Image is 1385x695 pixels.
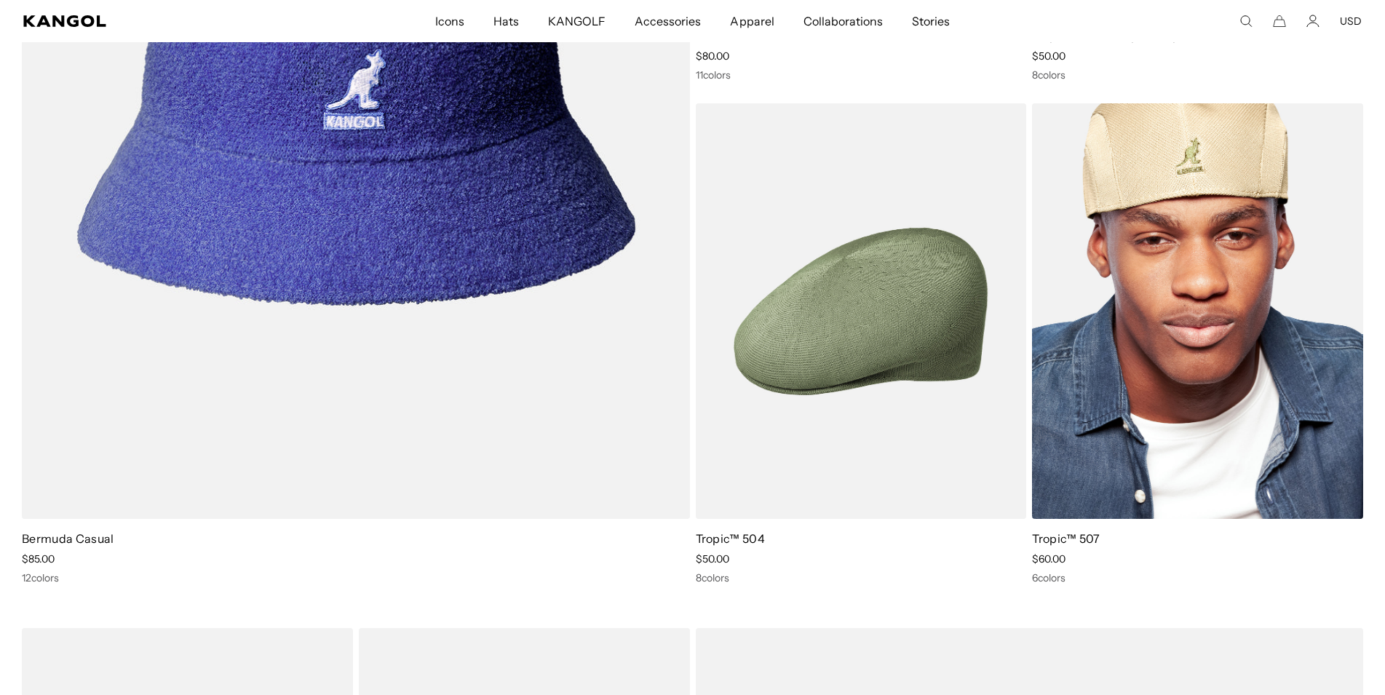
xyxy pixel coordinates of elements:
[1239,15,1253,28] summary: Search here
[696,28,788,43] a: Bermuda Bucket
[22,531,114,546] a: Bermuda Casual
[1032,49,1065,63] span: $50.00
[696,552,729,565] span: $50.00
[696,49,729,63] span: $80.00
[22,552,55,565] span: $85.00
[696,103,1027,519] img: Tropic™ 504
[1273,15,1286,28] button: Cart
[1032,552,1065,565] span: $60.00
[1340,15,1362,28] button: USD
[696,531,766,546] a: Tropic™ 504
[696,68,1027,82] div: 11 colors
[1306,15,1319,28] a: Account
[1032,571,1363,584] div: 6 colors
[23,15,288,27] a: Kangol
[1032,28,1180,43] a: Tropic™ Ventair Spacecap
[1032,68,1363,82] div: 8 colors
[1032,531,1100,546] a: Tropic™ 507
[1032,103,1363,519] img: Tropic™ 507
[22,571,690,584] div: 12 colors
[696,571,1027,584] div: 8 colors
